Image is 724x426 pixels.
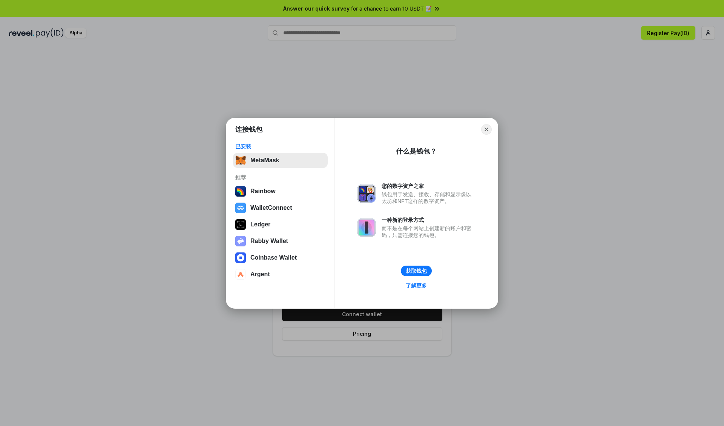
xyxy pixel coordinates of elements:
[235,186,246,197] img: svg+xml,%3Csvg%20width%3D%22120%22%20height%3D%22120%22%20viewBox%3D%220%200%20120%20120%22%20fil...
[235,125,262,134] h1: 连接钱包
[250,157,279,164] div: MetaMask
[401,266,432,276] button: 获取钱包
[481,124,492,135] button: Close
[396,147,437,156] div: 什么是钱包？
[250,221,270,228] div: Ledger
[233,250,328,265] button: Coinbase Wallet
[357,218,376,237] img: svg+xml,%3Csvg%20xmlns%3D%22http%3A%2F%2Fwww.w3.org%2F2000%2Fsvg%22%20fill%3D%22none%22%20viewBox...
[250,238,288,245] div: Rabby Wallet
[233,153,328,168] button: MetaMask
[406,268,427,274] div: 获取钱包
[250,254,297,261] div: Coinbase Wallet
[382,217,475,223] div: 一种新的登录方式
[233,234,328,249] button: Rabby Wallet
[357,185,376,203] img: svg+xml,%3Csvg%20xmlns%3D%22http%3A%2F%2Fwww.w3.org%2F2000%2Fsvg%22%20fill%3D%22none%22%20viewBox...
[235,269,246,280] img: svg+xml,%3Csvg%20width%3D%2228%22%20height%3D%2228%22%20viewBox%3D%220%200%2028%2028%22%20fill%3D...
[401,281,431,291] a: 了解更多
[233,200,328,215] button: WalletConnect
[250,188,276,195] div: Rainbow
[233,267,328,282] button: Argent
[233,217,328,232] button: Ledger
[235,174,325,181] div: 推荐
[406,282,427,289] div: 了解更多
[235,219,246,230] img: svg+xml,%3Csvg%20xmlns%3D%22http%3A%2F%2Fwww.w3.org%2F2000%2Fsvg%22%20width%3D%2228%22%20height%3...
[235,236,246,246] img: svg+xml,%3Csvg%20xmlns%3D%22http%3A%2F%2Fwww.w3.org%2F2000%2Fsvg%22%20fill%3D%22none%22%20viewBox...
[235,252,246,263] img: svg+xml,%3Csvg%20width%3D%2228%22%20height%3D%2228%22%20viewBox%3D%220%200%2028%2028%22%20fill%3D...
[235,143,325,150] div: 已安装
[235,155,246,166] img: svg+xml,%3Csvg%20fill%3D%22none%22%20height%3D%2233%22%20viewBox%3D%220%200%2035%2033%22%20width%...
[235,203,246,213] img: svg+xml,%3Csvg%20width%3D%2228%22%20height%3D%2228%22%20viewBox%3D%220%200%2028%2028%22%20fill%3D...
[250,205,292,211] div: WalletConnect
[382,225,475,238] div: 而不是在每个网站上创建新的账户和密码，只需连接您的钱包。
[233,184,328,199] button: Rainbow
[250,271,270,278] div: Argent
[382,183,475,189] div: 您的数字资产之家
[382,191,475,205] div: 钱包用于发送、接收、存储和显示像以太坊和NFT这样的数字资产。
